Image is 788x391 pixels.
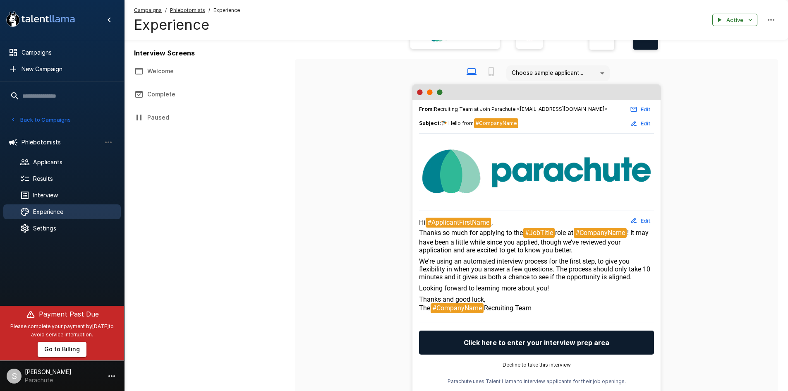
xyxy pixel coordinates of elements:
[419,120,440,126] b: Subject
[419,377,654,386] p: Parachute uses Talent Llama to interview applicants for their job openings.
[431,303,484,313] span: #CompanyName
[419,284,549,292] span: Looking forward to learning more about you!
[208,6,210,14] span: /
[441,120,474,126] span: 🪂 Hello from
[419,106,433,112] b: From
[484,304,532,312] span: Recruiting Team
[419,118,519,129] span: :
[419,304,430,312] span: The
[419,142,654,201] img: Talent Llama
[426,218,491,228] span: #ApplicantFirstName
[419,229,650,254] span: ! It may have been a little while since you applied, though we’ve reviewed your application and a...
[712,14,757,26] button: Active
[419,105,608,113] span: : Recruiting Team at Join Parachute <[EMAIL_ADDRESS][DOMAIN_NAME]>
[419,218,425,226] span: Hi
[170,7,205,13] u: Phlebotomists
[124,83,273,106] button: Complete
[124,60,273,83] button: Welcome
[165,6,167,14] span: /
[628,214,654,227] button: Edit
[574,228,627,238] span: #CompanyName
[491,218,493,226] span: ,
[134,7,162,13] u: Campaigns
[628,103,654,116] button: Edit
[474,118,518,128] span: #CompanyName
[124,106,273,129] button: Paused
[419,331,654,355] button: Click here to enter your interview prep area
[134,16,240,34] h4: Experience
[555,229,573,237] span: role at
[419,295,485,303] span: Thanks and good luck,
[628,117,654,130] button: Edit
[419,361,654,369] p: Decline to take this interview
[523,228,555,238] span: #JobTitle
[419,229,523,237] span: Thanks so much for applying to the
[419,257,652,281] span: We're using an automated interview process for the first step, to give you flexibility in when yo...
[506,65,610,81] div: Choose sample applicant...
[213,6,240,14] span: Experience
